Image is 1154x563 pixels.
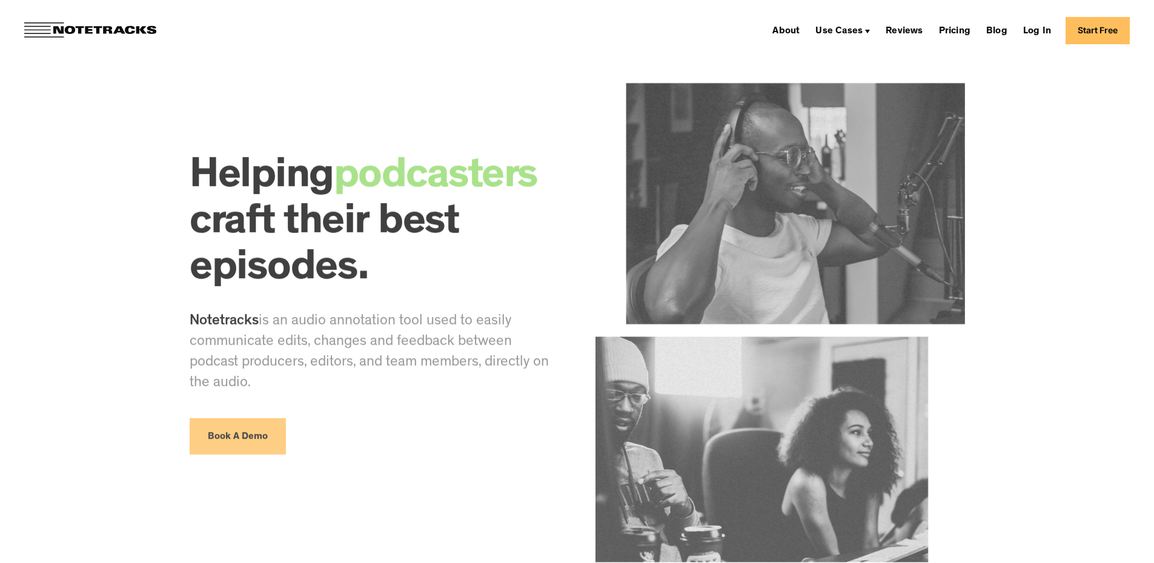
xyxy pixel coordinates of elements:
span: podcasters [333,157,537,199]
h2: Helping craft their best episodes. [190,155,559,293]
a: Log In [1018,21,1056,40]
div: Use Cases [811,21,875,40]
a: Start Free [1066,17,1130,44]
div: Use Cases [815,27,863,36]
a: About [768,21,804,40]
a: Pricing [934,21,975,40]
a: Book A Demo [190,419,286,455]
p: is an audio annotation tool used to easily communicate edits, changes and feedback between podcas... [190,311,559,394]
a: Blog [981,21,1012,40]
span: Notetracks [190,315,259,329]
a: Reviews [881,21,927,40]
